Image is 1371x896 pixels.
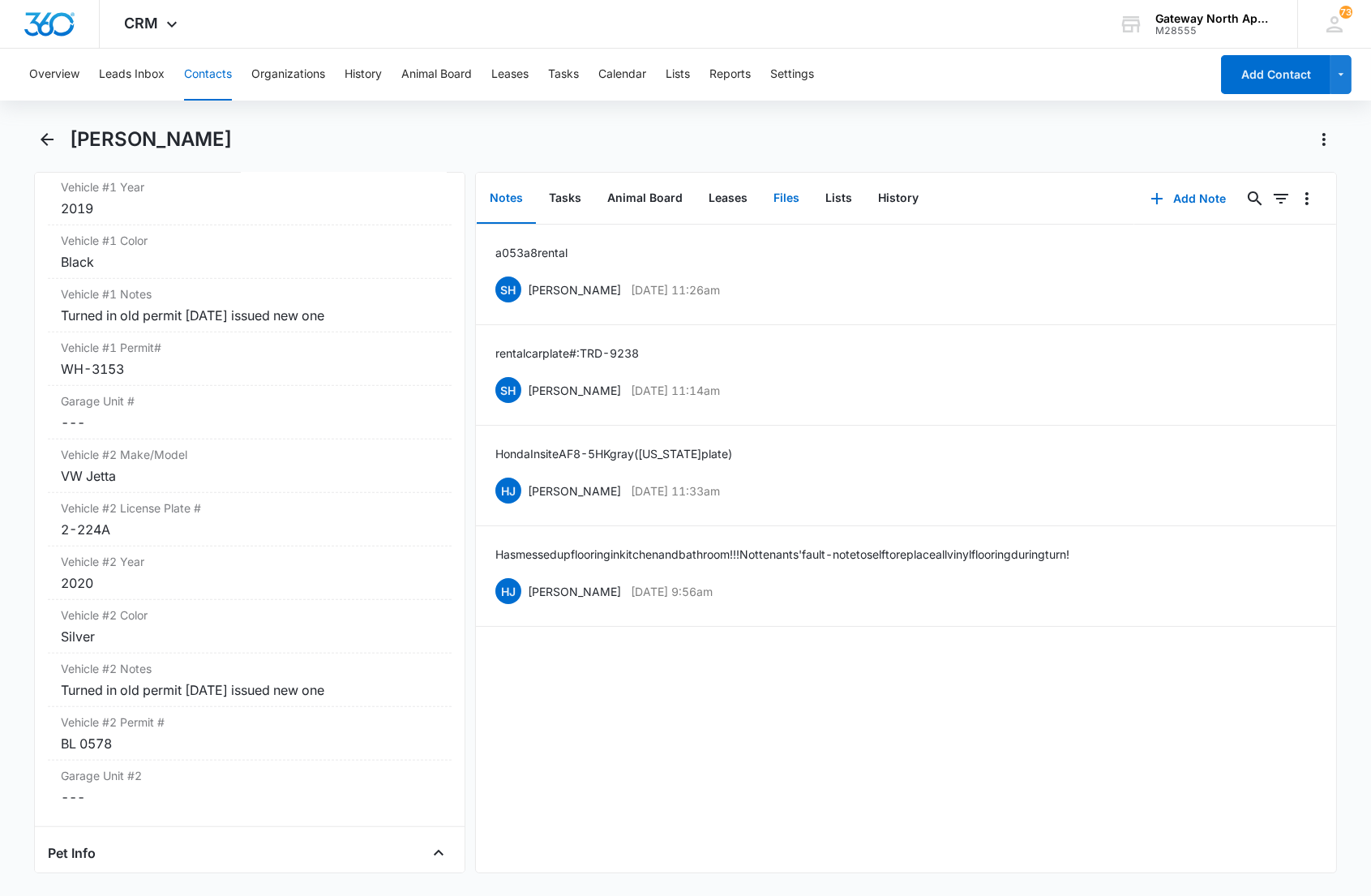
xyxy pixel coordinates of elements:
span: SH [495,277,521,302]
p: [PERSON_NAME] [528,583,621,600]
button: Add Contact [1221,55,1330,94]
dd: --- [61,413,438,432]
div: WH-3153 [61,359,438,379]
p: [PERSON_NAME] [528,382,621,399]
div: Silver [61,627,438,646]
button: Close [426,840,452,866]
button: Leases [696,174,760,224]
div: VW Jetta [61,466,438,486]
p: a053a8 rental [495,244,568,261]
div: Vehicle #1 Permit#WH-3153 [48,332,451,386]
button: Actions [1311,126,1337,152]
div: Garage Unit #--- [48,386,451,439]
div: Vehicle #1 ColorBlack [48,225,451,279]
label: Vehicle #1 Color [61,232,438,249]
div: account id [1155,25,1274,36]
span: HJ [495,478,521,504]
p: [PERSON_NAME] [528,281,621,298]
label: Vehicle #2 Notes [61,660,438,677]
button: History [865,174,932,224]
button: Lists [812,174,865,224]
button: Filters [1268,186,1294,212]
button: Settings [770,49,814,101]
div: Vehicle #1 NotesTurned in old permit [DATE] issued new one [48,279,451,332]
button: Search... [1242,186,1268,212]
label: Vehicle #1 Permit# [61,339,438,356]
button: Overflow Menu [1294,186,1320,212]
div: Turned in old permit [DATE] issued new one [61,306,438,325]
div: account name [1155,12,1274,25]
label: Garage Unit # [61,392,438,409]
div: Vehicle #2 NotesTurned in old permit [DATE] issued new one [48,654,451,707]
label: Vehicle #1 Year [61,178,438,195]
h1: [PERSON_NAME] [70,127,232,152]
div: Garage Unit #2--- [48,761,451,813]
p: [DATE] 11:26am [631,281,720,298]
label: Vehicle #2 License Plate # [61,499,438,517]
span: 73 [1339,6,1352,19]
p: [PERSON_NAME] [528,482,621,499]
div: Vehicle #2 ColorSilver [48,600,451,654]
button: Overview [29,49,79,101]
label: Garage Unit #2 [61,767,438,784]
h4: Pet Info [48,843,96,863]
button: Notes [477,174,536,224]
div: Vehicle #2 License Plate #2-224A [48,493,451,547]
div: notifications count [1339,6,1352,19]
span: HJ [495,578,521,604]
button: Animal Board [594,174,696,224]
p: Has messed up flooring in kitchen and bathroom!!! Not tenants' fault - note to self to replace al... [495,546,1069,563]
div: Turned in old permit [DATE] issued new one [61,680,438,700]
button: Back [34,126,59,152]
button: Add Note [1134,179,1242,218]
label: Vehicle #2 Permit # [61,714,438,731]
p: [DATE] 11:14am [631,382,720,399]
div: Vehicle #2 Year2020 [48,547,451,600]
dd: --- [61,787,438,807]
button: Files [760,174,812,224]
div: 2019 [61,199,438,218]
button: Leads Inbox [99,49,165,101]
p: [DATE] 9:56am [631,583,713,600]
button: Tasks [548,49,579,101]
label: Vehicle #2 Color [61,607,438,624]
span: CRM [124,15,158,32]
button: Lists [666,49,690,101]
div: 2020 [61,573,438,593]
p: Honda Insite AF8-5HK gray ([US_STATE] plate) [495,445,732,462]
button: Tasks [536,174,594,224]
div: 2-224A [61,520,438,539]
button: Organizations [251,49,325,101]
div: Vehicle #2 Permit #BL 0578 [48,707,451,761]
div: Vehicle #1 Year2019 [48,172,451,225]
button: Contacts [184,49,232,101]
p: rental car plate #: TRD-9238 [495,345,639,362]
button: Animal Board [401,49,472,101]
div: BL 0578 [61,734,438,753]
button: Leases [491,49,529,101]
button: Calendar [598,49,646,101]
label: Vehicle #2 Make/Model [61,446,438,463]
button: History [345,49,382,101]
label: Vehicle #1 Notes [61,285,438,302]
div: Black [61,252,438,272]
label: Vehicle #2 Year [61,553,438,570]
div: Vehicle #2 Make/ModelVW Jetta [48,439,451,493]
p: [DATE] 11:33am [631,482,720,499]
button: Reports [709,49,751,101]
span: SH [495,377,521,403]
